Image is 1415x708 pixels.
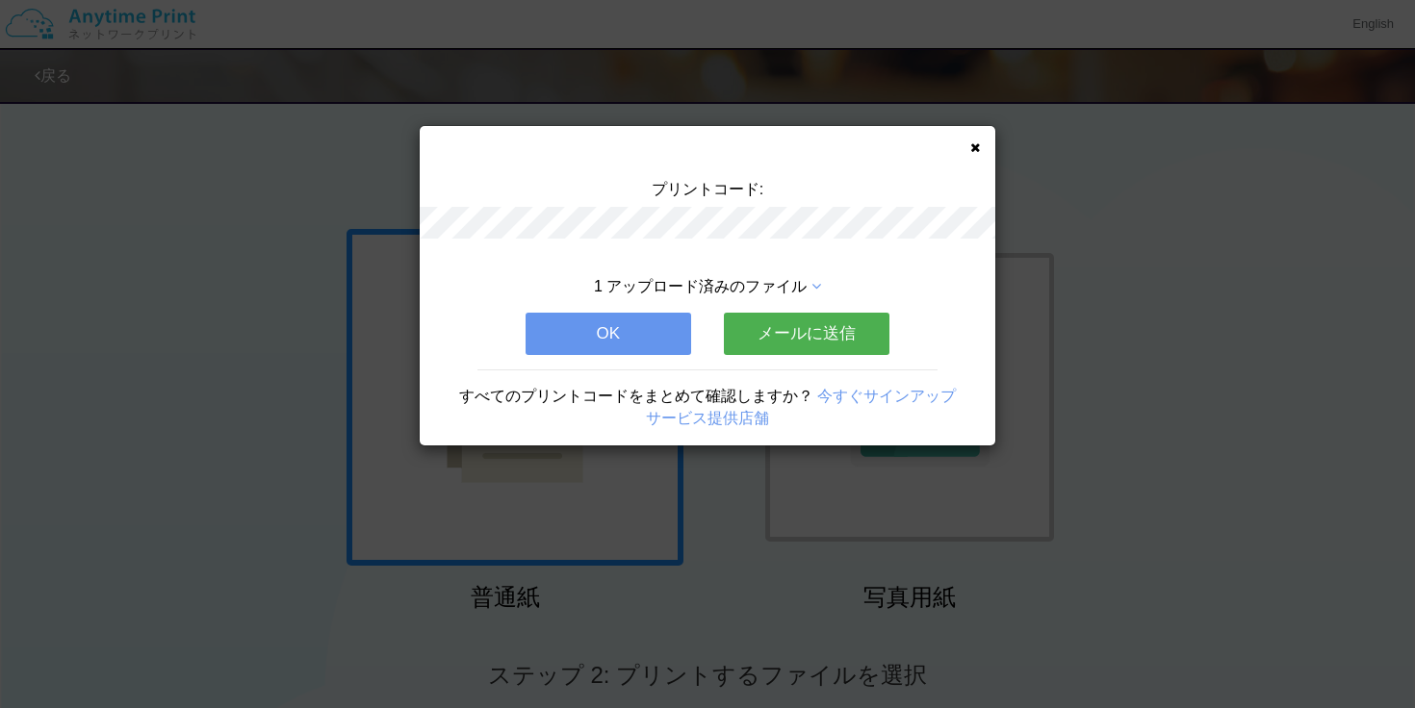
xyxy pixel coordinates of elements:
[526,313,691,355] button: OK
[646,410,769,426] a: サービス提供店舗
[724,313,889,355] button: メールに送信
[594,278,807,294] span: 1 アップロード済みのファイル
[652,181,763,197] span: プリントコード:
[817,388,956,404] a: 今すぐサインアップ
[459,388,813,404] span: すべてのプリントコードをまとめて確認しますか？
